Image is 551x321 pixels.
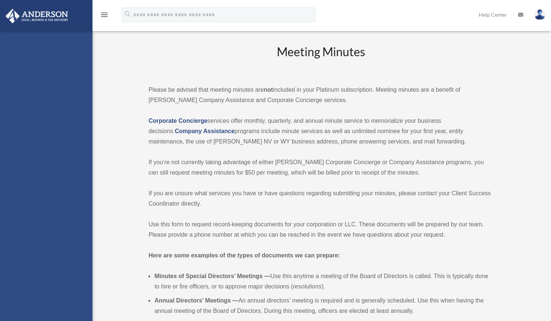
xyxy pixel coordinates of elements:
strong: not [264,87,273,93]
i: menu [100,10,109,19]
b: Annual Directors’ Meetings — [154,297,238,304]
p: Use this form to request record-keeping documents for your corporation or LLC. These documents wi... [148,219,493,240]
a: Company Assistance [175,128,235,134]
h2: Meeting Minutes [148,44,493,74]
a: menu [100,13,109,19]
p: If you are unsure what services you have or have questions regarding submitting your minutes, ple... [148,188,493,209]
b: Minutes of Special Directors’ Meetings — [154,273,270,279]
li: An annual directors’ meeting is required and is generally scheduled. Use this when having the ann... [154,295,493,316]
img: Anderson Advisors Platinum Portal [3,9,70,23]
p: If you’re not currently taking advantage of either [PERSON_NAME] Corporate Concierge or Company A... [148,157,493,178]
a: Corporate Concierge [148,118,207,124]
li: Use this anytime a meeting of the Board of Directors is called. This is typically done to hire or... [154,271,493,292]
p: Please be advised that meeting minutes are included in your Platinum subscription. Meeting minute... [148,85,493,105]
i: search [124,10,132,18]
strong: Here are some examples of the types of documents we can prepare: [148,252,340,259]
img: User Pic [534,9,545,20]
em: resolutions [293,283,322,290]
p: services offer monthly, quarterly, and annual minute service to memorialize your business decisio... [148,116,493,147]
